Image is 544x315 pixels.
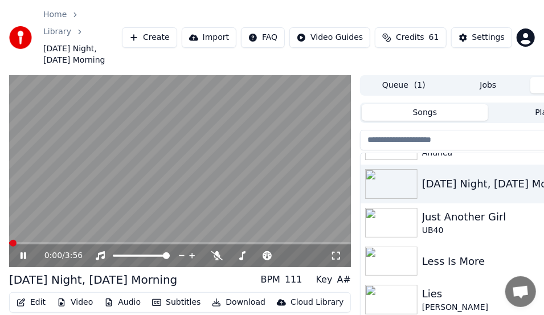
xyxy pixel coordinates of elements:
[451,27,512,48] button: Settings
[241,27,285,48] button: FAQ
[207,294,270,310] button: Download
[414,80,426,91] span: ( 1 )
[291,297,343,308] div: Cloud Library
[261,273,280,287] div: BPM
[43,43,122,66] span: [DATE] Night, [DATE] Morning
[44,250,62,261] span: 0:00
[362,77,446,93] button: Queue
[9,272,177,288] div: [DATE] Night, [DATE] Morning
[375,27,446,48] button: Credits61
[43,9,67,21] a: Home
[472,32,505,43] div: Settings
[148,294,205,310] button: Subtitles
[12,294,50,310] button: Edit
[505,276,536,307] div: Open chat
[396,32,424,43] span: Credits
[43,9,122,66] nav: breadcrumb
[182,27,236,48] button: Import
[337,273,351,287] div: A#
[43,26,71,38] a: Library
[362,104,488,121] button: Songs
[9,26,32,49] img: youka
[316,273,333,287] div: Key
[100,294,145,310] button: Audio
[44,250,72,261] div: /
[122,27,177,48] button: Create
[446,77,530,93] button: Jobs
[285,273,302,287] div: 111
[289,27,370,48] button: Video Guides
[429,32,439,43] span: 61
[52,294,97,310] button: Video
[65,250,83,261] span: 3:56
